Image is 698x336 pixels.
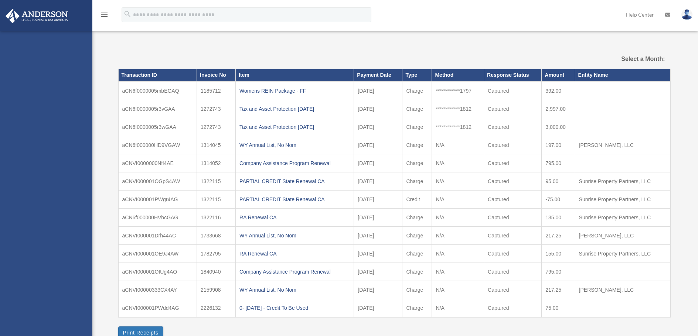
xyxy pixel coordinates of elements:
[239,176,350,186] div: PARTIAL CREDIT State Renewal CA
[542,263,575,281] td: 795.00
[118,263,197,281] td: aCNVI000001OIUg4AO
[432,226,484,244] td: N/A
[354,299,402,317] td: [DATE]
[239,104,350,114] div: Tax and Asset Protection [DATE]
[239,86,350,96] div: Womens REIN Package - FF
[354,226,402,244] td: [DATE]
[542,69,575,82] th: Amount
[402,208,432,226] td: Charge
[542,136,575,154] td: 197.00
[575,172,670,190] td: Sunrise Property Partners, LLC
[354,69,402,82] th: Payment Date
[402,118,432,136] td: Charge
[542,118,575,136] td: 3,000.00
[484,208,542,226] td: Captured
[239,212,350,223] div: RA Renewal CA
[197,299,236,317] td: 2226132
[432,299,484,317] td: N/A
[239,303,350,313] div: 0- [DATE] - Credit To Be Used
[239,194,350,205] div: PARTIAL CREDIT State Renewal CA
[575,281,670,299] td: [PERSON_NAME], LLC
[484,263,542,281] td: Captured
[354,154,402,172] td: [DATE]
[432,172,484,190] td: N/A
[100,10,109,19] i: menu
[432,190,484,208] td: N/A
[575,69,670,82] th: Entity Name
[118,190,197,208] td: aCNVI000001PWgr4AG
[354,244,402,263] td: [DATE]
[402,82,432,100] td: Charge
[402,136,432,154] td: Charge
[118,172,197,190] td: aCNVI000001OGpS4AW
[402,263,432,281] td: Charge
[354,136,402,154] td: [DATE]
[542,281,575,299] td: 217.25
[118,100,197,118] td: aCN6f0000005r3vGAA
[542,244,575,263] td: 155.00
[402,100,432,118] td: Charge
[197,226,236,244] td: 1733668
[542,208,575,226] td: 135.00
[542,172,575,190] td: 95.00
[402,190,432,208] td: Credit
[575,136,670,154] td: [PERSON_NAME], LLC
[118,281,197,299] td: aCNVI00000333CX4AY
[484,154,542,172] td: Captured
[484,136,542,154] td: Captured
[402,226,432,244] td: Charge
[197,154,236,172] td: 1314052
[197,190,236,208] td: 1322115
[197,100,236,118] td: 1272743
[3,9,70,23] img: Anderson Advisors Platinum Portal
[354,172,402,190] td: [DATE]
[542,190,575,208] td: -75.00
[354,118,402,136] td: [DATE]
[575,190,670,208] td: Sunrise Property Partners, LLC
[484,82,542,100] td: Captured
[197,118,236,136] td: 1272743
[118,118,197,136] td: aCN6f0000005r3wGAA
[484,190,542,208] td: Captured
[239,140,350,150] div: WY Annual List, No Nom
[236,69,354,82] th: Item
[402,69,432,82] th: Type
[484,226,542,244] td: Captured
[118,136,197,154] td: aCN6f000000HD9VGAW
[575,226,670,244] td: [PERSON_NAME], LLC
[197,244,236,263] td: 1782795
[354,100,402,118] td: [DATE]
[484,172,542,190] td: Captured
[239,158,350,168] div: Company Assistance Program Renewal
[239,248,350,259] div: RA Renewal CA
[197,172,236,190] td: 1322115
[402,281,432,299] td: Charge
[239,122,350,132] div: Tax and Asset Protection [DATE]
[100,13,109,19] a: menu
[681,9,692,20] img: User Pic
[432,263,484,281] td: N/A
[432,136,484,154] td: N/A
[118,82,197,100] td: aCN6f0000005mbEGAQ
[432,281,484,299] td: N/A
[354,281,402,299] td: [DATE]
[432,154,484,172] td: N/A
[542,299,575,317] td: 75.00
[354,82,402,100] td: [DATE]
[542,226,575,244] td: 217.25
[542,100,575,118] td: 2,997.00
[542,154,575,172] td: 795.00
[118,226,197,244] td: aCNVI000001Drh44AC
[239,230,350,241] div: WY Annual List, No Nom
[575,208,670,226] td: Sunrise Property Partners, LLC
[432,208,484,226] td: N/A
[354,208,402,226] td: [DATE]
[484,299,542,317] td: Captured
[354,263,402,281] td: [DATE]
[402,172,432,190] td: Charge
[484,244,542,263] td: Captured
[197,136,236,154] td: 1314045
[484,118,542,136] td: Captured
[123,10,132,18] i: search
[432,244,484,263] td: N/A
